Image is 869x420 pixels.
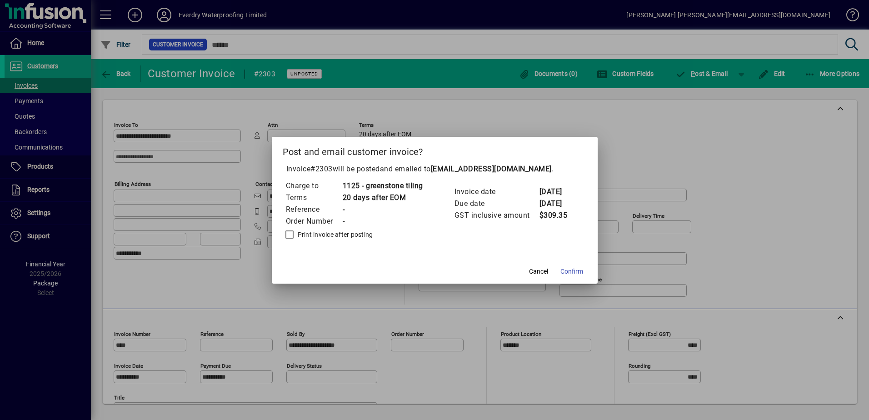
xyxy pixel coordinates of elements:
button: Confirm [557,264,587,280]
td: Charge to [285,180,342,192]
p: Invoice will be posted . [283,164,587,175]
td: 20 days after EOM [342,192,423,204]
td: GST inclusive amount [454,210,539,221]
td: [DATE] [539,198,575,210]
span: #2303 [310,165,333,173]
label: Print invoice after posting [296,230,373,239]
td: Due date [454,198,539,210]
span: and emailed to [380,165,552,173]
span: Cancel [529,267,548,276]
button: Cancel [524,264,553,280]
td: Terms [285,192,342,204]
h2: Post and email customer invoice? [272,137,598,163]
td: Reference [285,204,342,215]
td: Invoice date [454,186,539,198]
span: Confirm [560,267,583,276]
td: [DATE] [539,186,575,198]
td: Order Number [285,215,342,227]
td: - [342,215,423,227]
td: - [342,204,423,215]
td: 1125 - greenstone tiling [342,180,423,192]
td: $309.35 [539,210,575,221]
b: [EMAIL_ADDRESS][DOMAIN_NAME] [431,165,552,173]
